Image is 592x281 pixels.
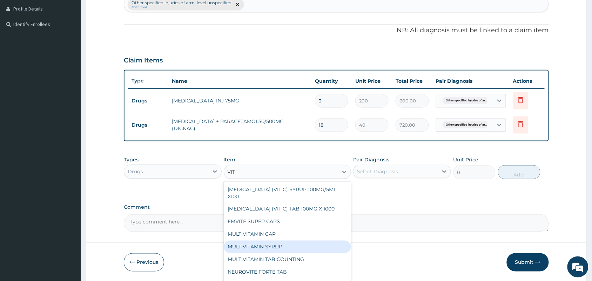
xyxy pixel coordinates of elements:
td: [MEDICAL_DATA] INJ 75MG [168,94,311,108]
div: NEUROVITE FORTE TAB [224,266,351,279]
textarea: Type your message and hit 'Enter' [4,192,134,216]
label: Unit Price [453,156,478,163]
th: Actions [510,74,545,88]
td: [MEDICAL_DATA] + PARACETAMOL50/500MG (DICNAC) [168,114,311,135]
label: Pair Diagnosis [353,156,389,163]
label: Types [124,157,139,163]
button: Add [498,165,540,179]
label: Comment [124,205,549,210]
span: remove selection option [235,1,241,8]
th: Type [128,74,168,87]
td: Drugs [128,119,168,132]
button: Previous [124,253,164,272]
th: Pair Diagnosis [432,74,510,88]
div: MULTIVITAMIN TAB COUNTING [224,253,351,266]
button: Submit [507,253,549,272]
th: Total Price [392,74,432,88]
label: Item [224,156,236,163]
div: MULTIVITAMIN CAP [224,228,351,241]
p: NB: All diagnosis must be linked to a claim item [124,26,549,35]
div: [MEDICAL_DATA] (VIT C) TAB 100MG X 1000 [224,203,351,215]
th: Unit Price [352,74,392,88]
td: Drugs [128,94,168,107]
div: Chat with us now [36,39,118,48]
div: Minimize live chat window [115,4,132,20]
small: Confirmed [132,6,231,9]
span: We're online! [41,88,97,159]
div: Select Diagnosis [357,168,398,175]
div: MULTIVITAMIN SYRUP [224,241,351,253]
div: EMVITE SUPER CAPS [224,215,351,228]
span: Other specified injuries of ar... [443,121,491,128]
span: Other specified injuries of ar... [443,97,491,104]
img: d_794563401_company_1708531726252_794563401 [13,35,28,53]
h3: Claim Items [124,57,163,65]
div: [MEDICAL_DATA] (VIT C) SYRUP 100MG/5ML X100 [224,183,351,203]
div: Drugs [128,168,143,175]
th: Name [168,74,311,88]
th: Quantity [311,74,352,88]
